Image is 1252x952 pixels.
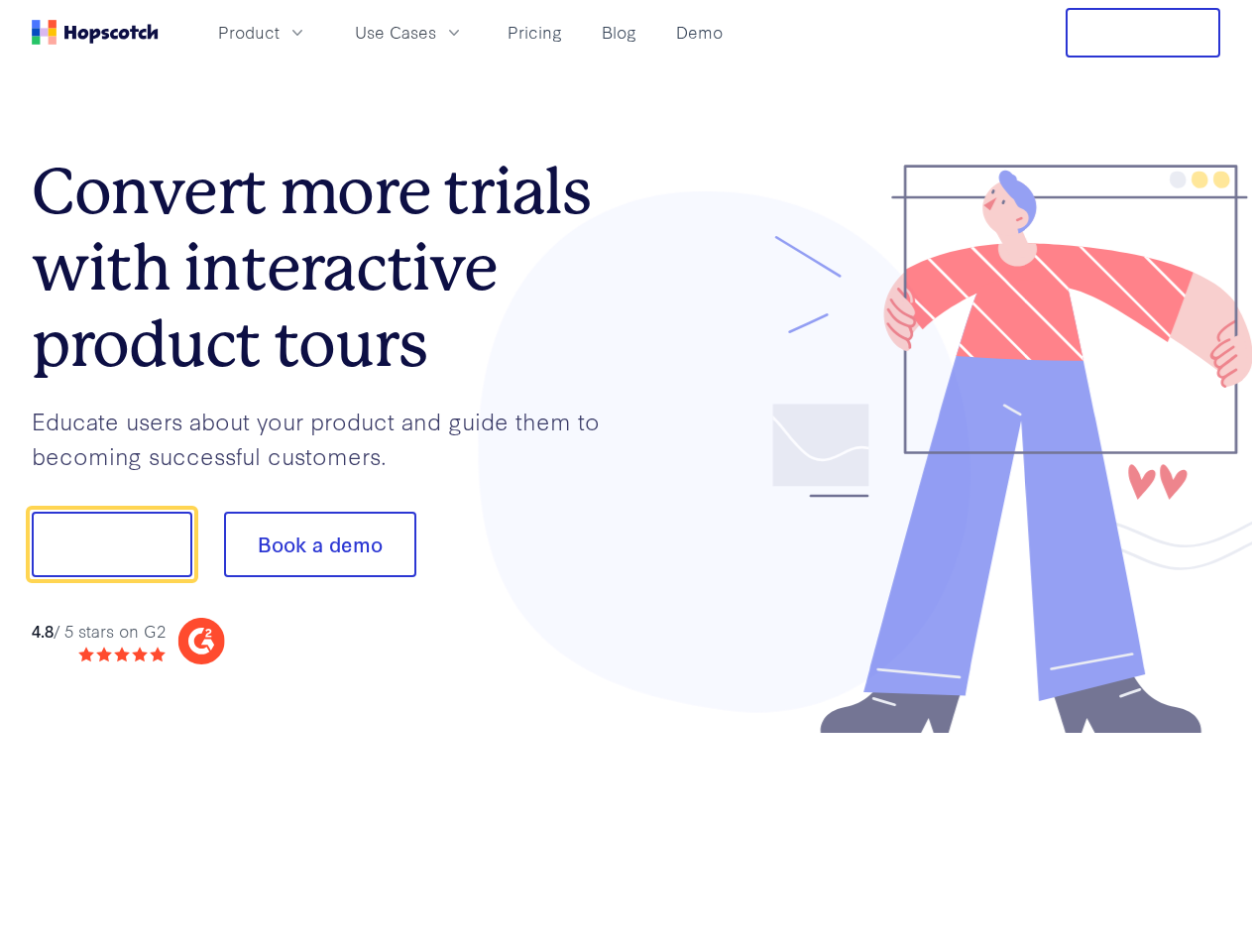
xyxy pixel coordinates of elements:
[32,154,626,382] h1: Convert more trials with interactive product tours
[594,16,644,49] a: Blog
[32,20,159,45] a: Home
[32,404,626,472] p: Educate users about your product and guide them to becoming successful customers.
[343,16,476,49] button: Use Cases
[32,619,54,642] strong: 4.8
[1066,8,1220,58] button: Free Trial
[32,512,192,577] button: Show me!
[500,16,570,49] a: Pricing
[32,619,166,644] div: / 5 stars on G2
[218,20,280,45] span: Product
[224,512,416,577] button: Book a demo
[355,20,436,45] span: Use Cases
[206,16,319,49] button: Product
[668,16,731,49] a: Demo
